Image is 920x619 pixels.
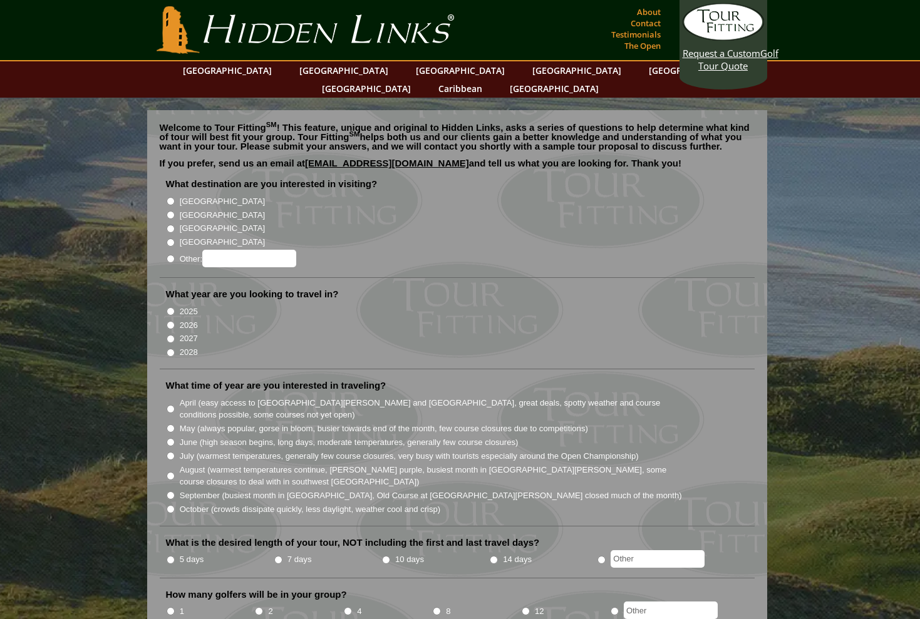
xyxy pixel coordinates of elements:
[357,605,361,618] label: 4
[628,14,664,32] a: Contact
[180,397,683,421] label: April (easy access to [GEOGRAPHIC_DATA][PERSON_NAME] and [GEOGRAPHIC_DATA], great deals, spotty w...
[180,222,265,235] label: [GEOGRAPHIC_DATA]
[160,123,755,151] p: Welcome to Tour Fitting ! This feature, unique and original to Hidden Links, asks a series of que...
[683,47,760,59] span: Request a Custom
[180,436,519,449] label: June (high season begins, long days, moderate temperatures, generally few course closures)
[535,605,544,618] label: 12
[349,130,360,138] sup: SM
[287,553,312,566] label: 7 days
[683,3,764,72] a: Request a CustomGolf Tour Quote
[410,61,511,79] a: [GEOGRAPHIC_DATA]
[624,601,718,619] input: Other
[166,288,339,300] label: What year are you looking to travel in?
[180,250,296,267] label: Other:
[180,553,204,566] label: 5 days
[180,236,265,248] label: [GEOGRAPHIC_DATA]
[526,61,628,79] a: [GEOGRAPHIC_DATA]
[503,553,532,566] label: 14 days
[446,605,450,618] label: 8
[305,158,469,168] a: [EMAIL_ADDRESS][DOMAIN_NAME]
[166,178,378,190] label: What destination are you interested in visiting?
[202,250,296,267] input: Other:
[180,305,198,318] label: 2025
[180,319,198,332] label: 2026
[180,489,682,502] label: September (busiest month in [GEOGRAPHIC_DATA], Old Course at [GEOGRAPHIC_DATA][PERSON_NAME] close...
[177,61,278,79] a: [GEOGRAPHIC_DATA]
[432,79,488,98] a: Caribbean
[266,121,277,128] sup: SM
[160,158,755,177] p: If you prefer, send us an email at and tell us what you are looking for. Thank you!
[634,3,664,21] a: About
[180,450,639,463] label: July (warmest temperatures, generally few course closures, very busy with tourists especially aro...
[621,37,664,54] a: The Open
[643,61,744,79] a: [GEOGRAPHIC_DATA]
[166,588,347,601] label: How many golfers will be in your group?
[269,605,273,618] label: 2
[180,332,198,345] label: 2027
[504,79,605,98] a: [GEOGRAPHIC_DATA]
[180,422,588,435] label: May (always popular, gorse in bloom, busier towards end of the month, few course closures due to ...
[395,553,424,566] label: 10 days
[180,464,683,488] label: August (warmest temperatures continue, [PERSON_NAME] purple, busiest month in [GEOGRAPHIC_DATA][P...
[608,26,664,43] a: Testimonials
[180,503,441,516] label: October (crowds dissipate quickly, less daylight, weather cool and crisp)
[611,550,705,568] input: Other
[180,209,265,222] label: [GEOGRAPHIC_DATA]
[180,605,184,618] label: 1
[180,346,198,359] label: 2028
[293,61,395,79] a: [GEOGRAPHIC_DATA]
[166,379,386,392] label: What time of year are you interested in traveling?
[316,79,417,98] a: [GEOGRAPHIC_DATA]
[166,536,540,549] label: What is the desired length of your tour, NOT including the first and last travel days?
[180,195,265,208] label: [GEOGRAPHIC_DATA]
